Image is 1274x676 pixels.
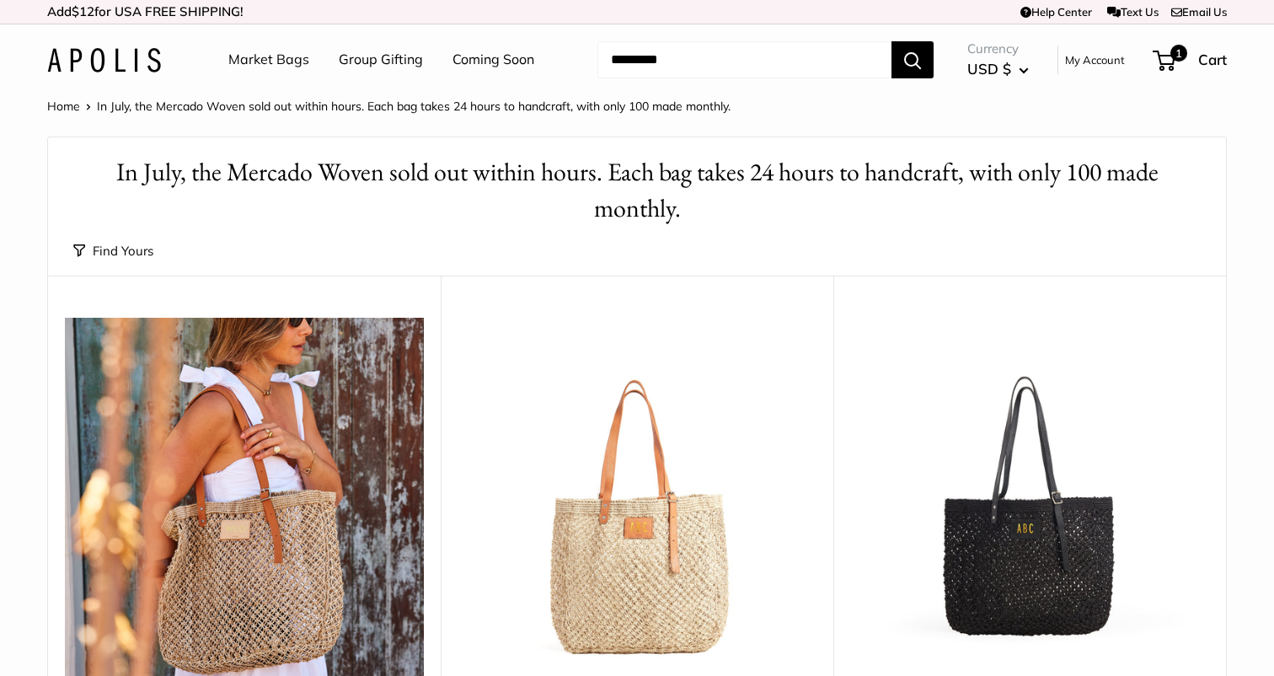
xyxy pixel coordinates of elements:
[1065,50,1125,70] a: My Account
[73,239,153,263] button: Find Yours
[97,99,731,114] span: In July, the Mercado Woven sold out within hours. Each bag takes 24 hours to handcraft, with only...
[1171,5,1227,19] a: Email Us
[967,60,1011,78] span: USD $
[1198,51,1227,68] span: Cart
[1107,5,1159,19] a: Text Us
[47,95,731,117] nav: Breadcrumb
[967,56,1029,83] button: USD $
[73,154,1201,227] h1: In July, the Mercado Woven sold out within hours. Each bag takes 24 hours to handcraft, with only...
[1154,46,1227,73] a: 1 Cart
[228,47,309,72] a: Market Bags
[452,47,534,72] a: Coming Soon
[1020,5,1092,19] a: Help Center
[597,41,891,78] input: Search...
[72,3,94,19] span: $12
[967,37,1029,61] span: Currency
[47,48,161,72] img: Apolis
[47,99,80,114] a: Home
[891,41,934,78] button: Search
[1170,45,1187,62] span: 1
[339,47,423,72] a: Group Gifting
